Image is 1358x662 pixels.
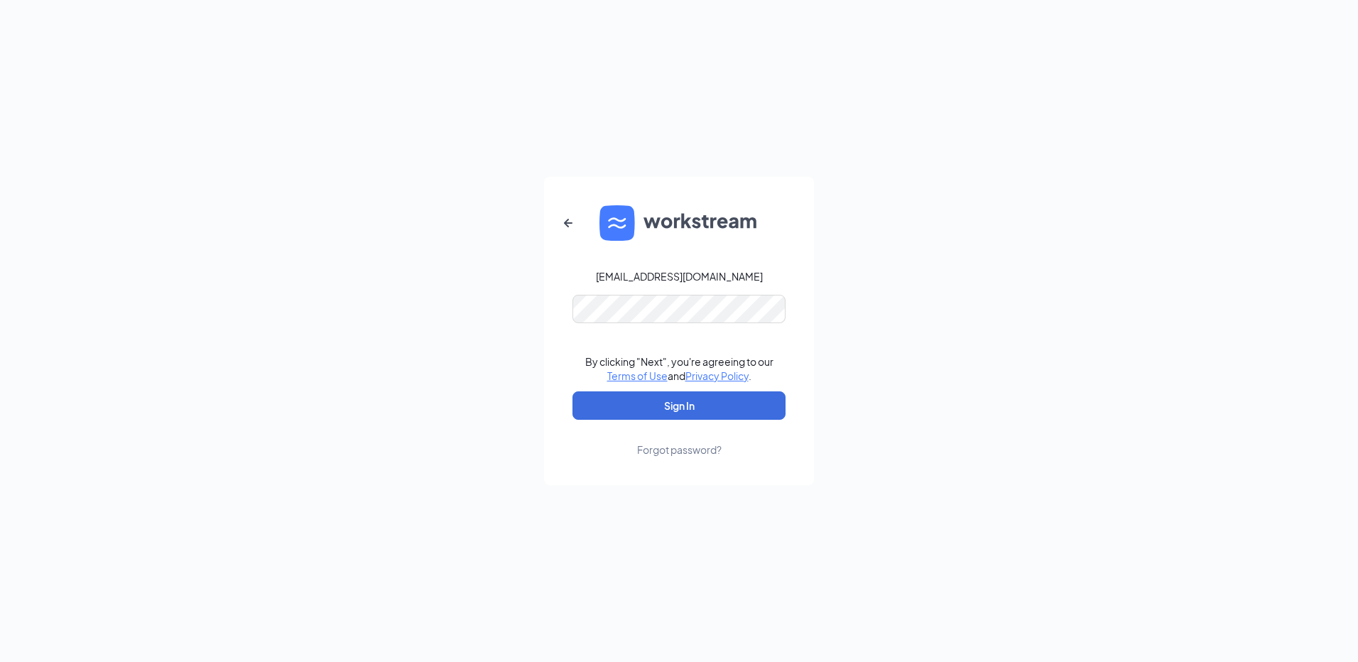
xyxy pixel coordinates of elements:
[599,205,759,241] img: WS logo and Workstream text
[551,206,585,240] button: ArrowLeftNew
[607,369,668,382] a: Terms of Use
[685,369,749,382] a: Privacy Policy
[596,269,763,283] div: [EMAIL_ADDRESS][DOMAIN_NAME]
[572,391,786,420] button: Sign In
[560,215,577,232] svg: ArrowLeftNew
[637,443,722,457] div: Forgot password?
[637,420,722,457] a: Forgot password?
[585,354,773,383] div: By clicking "Next", you're agreeing to our and .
